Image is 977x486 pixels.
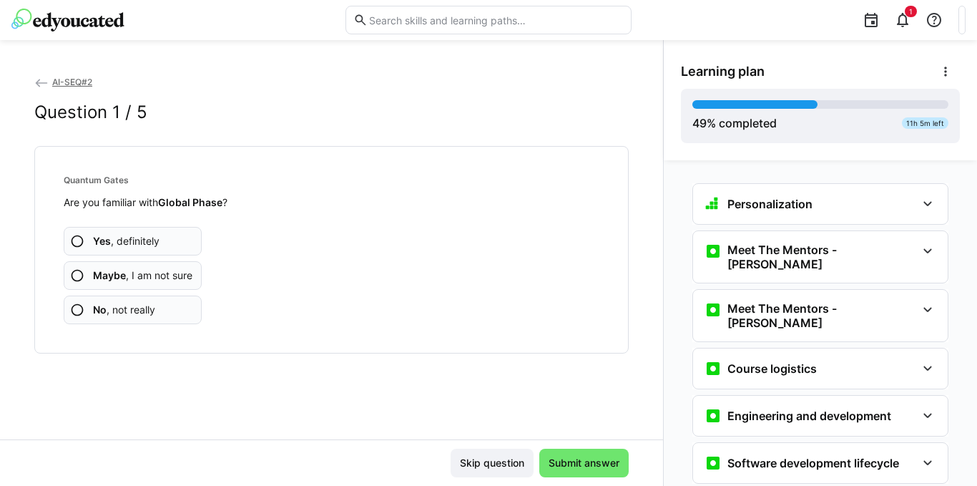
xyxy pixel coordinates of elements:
a: AI-SEQ#2 [34,77,92,87]
span: Learning plan [681,64,765,79]
b: Yes [93,235,111,247]
span: 49 [692,116,707,130]
h3: Meet The Mentors - [PERSON_NAME] [727,243,916,271]
span: , I am not sure [93,268,192,283]
span: , not really [93,303,155,317]
h3: Meet The Mentors - [PERSON_NAME] [727,301,916,330]
h3: Personalization [727,197,812,211]
span: , definitely [93,234,159,248]
b: Maybe [93,269,126,281]
h3: Software development lifecycle [727,456,899,470]
span: 1 [909,7,913,16]
span: AI-SEQ#2 [52,77,92,87]
h4: Quantum Gates [64,175,599,185]
b: No [93,303,107,316]
div: 11h 5m left [902,117,948,129]
input: Search skills and learning paths… [368,14,624,26]
div: % completed [692,115,777,132]
h3: Course logistics [727,361,817,376]
span: Submit answer [546,456,622,470]
span: Are you familiar with ? [64,196,227,208]
strong: Global Phase [158,196,222,208]
h3: Engineering and development [727,409,891,423]
h2: Question 1 / 5 [34,102,147,123]
button: Skip question [451,449,534,477]
span: Skip question [458,456,526,470]
button: Submit answer [539,449,629,477]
